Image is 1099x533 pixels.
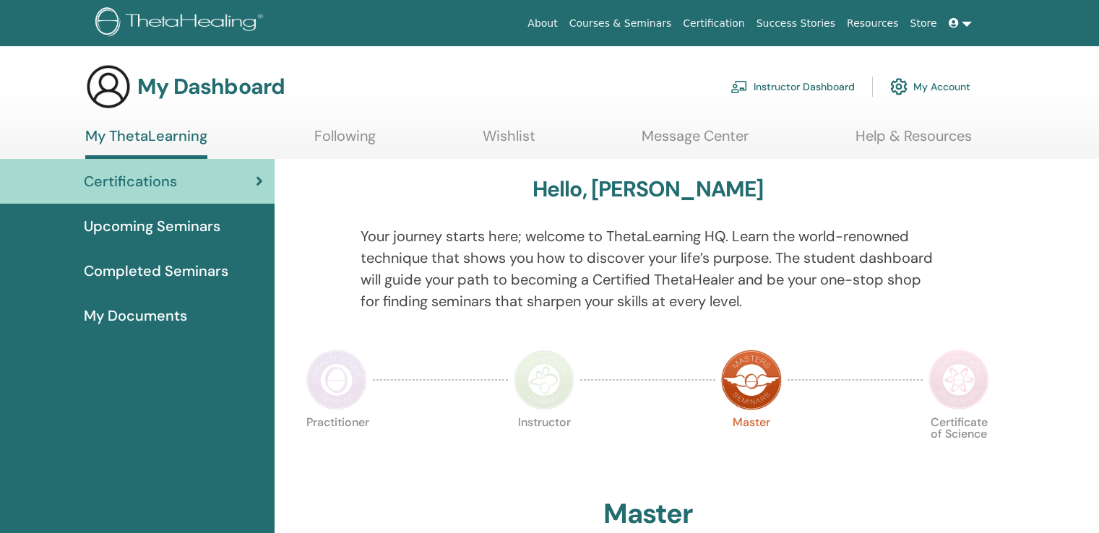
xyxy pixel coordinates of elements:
span: Certifications [84,170,177,192]
a: Help & Resources [856,127,972,155]
h3: Hello, [PERSON_NAME] [533,176,764,202]
a: Store [905,10,943,37]
img: cog.svg [890,74,908,99]
a: About [522,10,563,37]
p: Practitioner [306,417,367,477]
a: Wishlist [483,127,535,155]
a: Following [314,127,376,155]
p: Your journey starts here; welcome to ThetaLearning HQ. Learn the world-renowned technique that sh... [361,225,936,312]
a: Instructor Dashboard [730,71,855,103]
img: Certificate of Science [928,350,989,410]
h3: My Dashboard [137,74,285,100]
span: Upcoming Seminars [84,215,220,237]
img: Instructor [514,350,574,410]
span: Completed Seminars [84,260,228,282]
a: My ThetaLearning [85,127,207,159]
a: Message Center [642,127,749,155]
img: generic-user-icon.jpg [85,64,132,110]
p: Master [721,417,782,477]
a: Certification [677,10,750,37]
img: logo.png [95,7,268,40]
a: Success Stories [751,10,841,37]
p: Instructor [514,417,574,477]
a: Resources [841,10,905,37]
a: My Account [890,71,970,103]
span: My Documents [84,305,187,326]
img: Master [721,350,782,410]
a: Courses & Seminars [564,10,678,37]
img: Practitioner [306,350,367,410]
h2: Master [603,498,693,531]
img: chalkboard-teacher.svg [730,80,748,93]
p: Certificate of Science [928,417,989,477]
